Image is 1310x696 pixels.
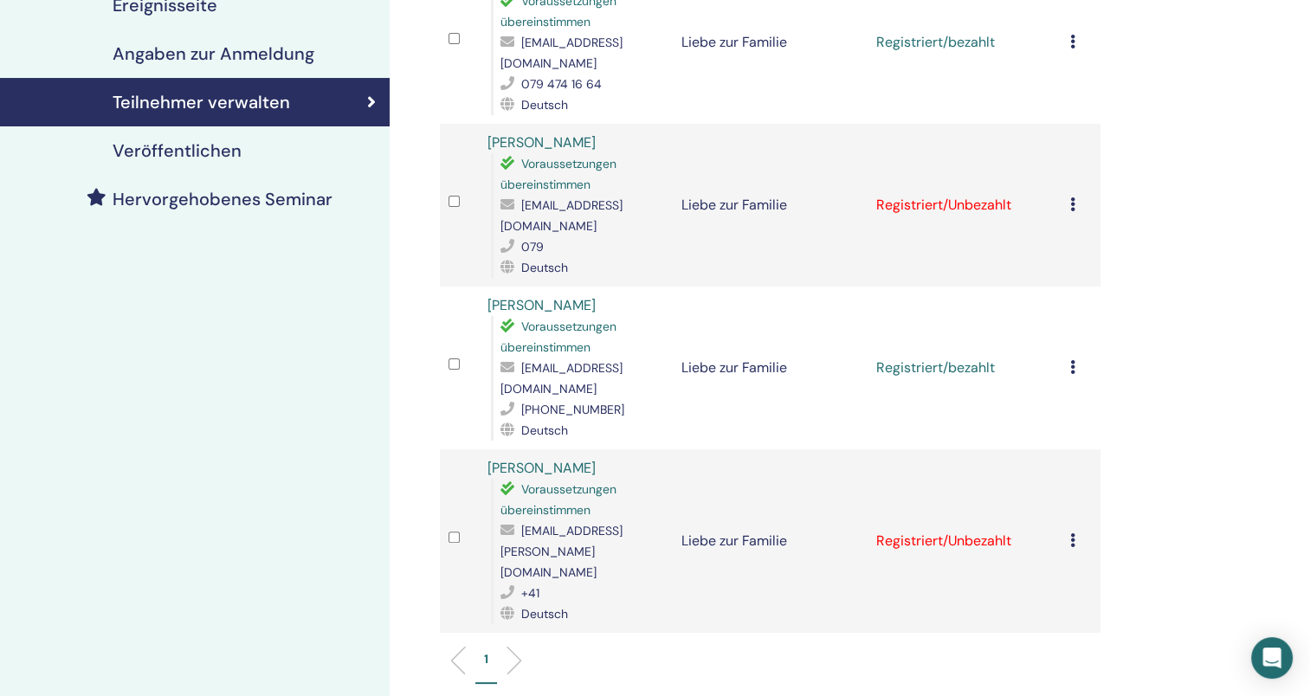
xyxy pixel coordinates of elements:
div: Öffnen Sie den Intercom Messenger [1251,637,1293,679]
a: [PERSON_NAME] [487,296,596,314]
h4: Angaben zur Anmeldung [113,43,314,64]
span: [EMAIL_ADDRESS][DOMAIN_NAME] [500,35,623,71]
h4: Teilnehmer verwalten [113,92,290,113]
td: Liebe zur Familie [673,124,867,287]
span: Deutsch [521,422,568,438]
span: [EMAIL_ADDRESS][PERSON_NAME][DOMAIN_NAME] [500,523,623,580]
td: Liebe zur Familie [673,287,867,449]
td: Liebe zur Familie [673,449,867,633]
span: Deutsch [521,97,568,113]
span: Deutsch [521,260,568,275]
span: Voraussetzungen übereinstimmen [500,156,616,192]
span: Voraussetzungen übereinstimmen [500,319,616,355]
h4: Veröffentlichen [113,140,242,161]
a: [PERSON_NAME] [487,459,596,477]
span: Deutsch [521,606,568,622]
span: +41 [521,585,539,601]
span: [PHONE_NUMBER] [521,402,624,417]
a: [PERSON_NAME] [487,133,596,151]
span: Voraussetzungen übereinstimmen [500,481,616,518]
span: 079 [521,239,544,255]
span: [EMAIL_ADDRESS][DOMAIN_NAME] [500,197,623,234]
span: [EMAIL_ADDRESS][DOMAIN_NAME] [500,360,623,396]
span: 079 474 16 64 [521,76,602,92]
p: 1 [484,650,488,668]
h4: Hervorgehobenes Seminar [113,189,332,209]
